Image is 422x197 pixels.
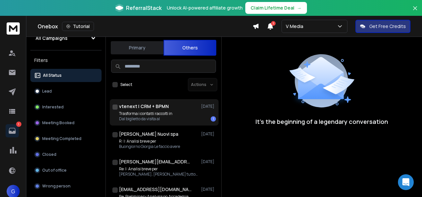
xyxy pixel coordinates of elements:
label: Select [120,82,132,87]
button: Others [164,40,216,56]
p: [DATE] [201,131,216,137]
p: Meeting Booked [42,120,75,126]
p: Get Free Credits [369,23,406,30]
div: Open Intercom Messenger [398,174,414,190]
a: 1 [6,124,19,137]
button: Close banner [411,4,419,20]
p: Wrong person [42,183,71,189]
span: 1 [271,21,276,26]
button: Interested [30,100,102,114]
p: Meeting Completed [42,136,81,141]
p: Re: I: Analisi breve per [119,166,198,172]
p: Unlock AI-powered affiliate growth [167,5,243,11]
button: Meeting Booked [30,116,102,129]
span: ReferralStack [126,4,162,12]
button: Primary [111,41,164,55]
p: It’s the beginning of a legendary conversation [256,117,388,126]
button: Claim Lifetime Deal→ [245,2,307,14]
p: V Media [286,23,306,30]
p: [DATE] [201,187,216,192]
p: [DATE] [201,159,216,164]
button: Meeting Completed [30,132,102,145]
p: Closed [42,152,56,157]
h1: [PERSON_NAME] Nuovi spa [119,131,178,137]
h1: All Campaigns [36,35,68,42]
div: Onebox [38,22,253,31]
button: Get Free Credits [355,20,410,33]
p: 1 [16,122,21,127]
button: Closed [30,148,102,161]
span: → [297,5,302,11]
button: All Campaigns [30,32,102,45]
h1: vtenext | CRM + BPMN [119,103,169,110]
button: Tutorial [62,22,94,31]
p: Out of office [42,168,67,173]
button: Lead [30,85,102,98]
h1: [PERSON_NAME][EMAIL_ADDRESS][PERSON_NAME][DOMAIN_NAME] [119,158,192,165]
h3: Filters [30,56,102,65]
p: All Status [43,73,62,78]
h1: [EMAIL_ADDRESS][DOMAIN_NAME] [119,186,192,193]
p: Lead [42,89,52,94]
p: R: I: Analisi breve per [119,139,180,144]
button: Wrong person [30,180,102,193]
button: All Status [30,69,102,82]
p: Dal biglietto da visita al [119,116,172,122]
p: [DATE] [201,104,216,109]
p: Interested [42,104,64,110]
p: Trasforma i contatti raccolti in [119,111,172,116]
p: Buongiorno Giorgia Le faccio avere [119,144,180,149]
div: 1 [211,116,216,122]
button: Out of office [30,164,102,177]
p: [PERSON_NAME], [PERSON_NAME] tutto bene! La contatto [119,172,198,177]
